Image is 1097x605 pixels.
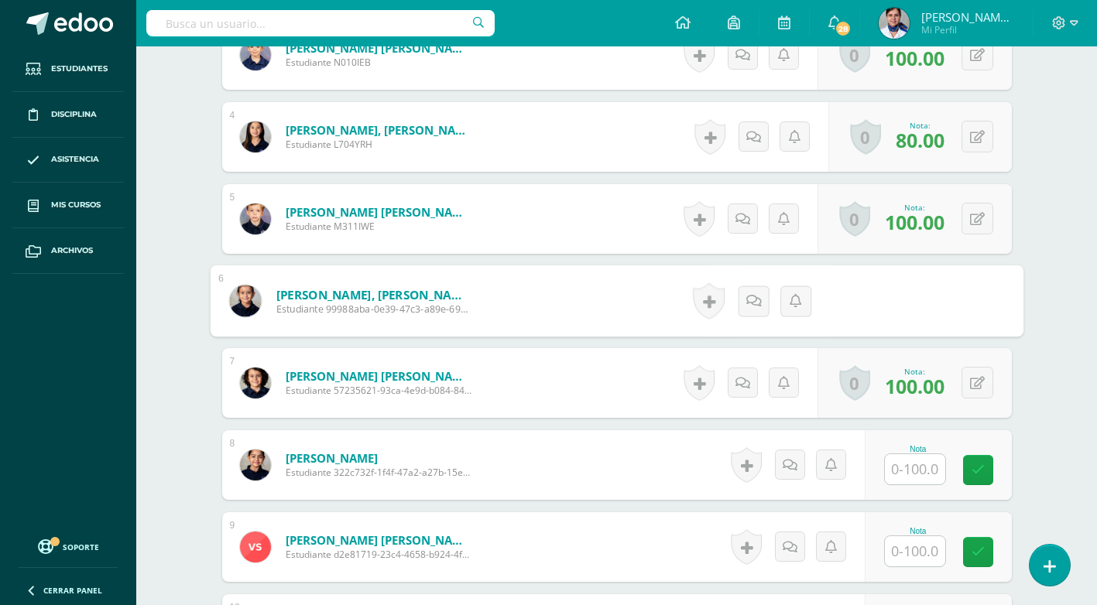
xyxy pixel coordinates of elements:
span: Estudiantes [51,63,108,75]
a: [PERSON_NAME] [PERSON_NAME] [286,532,471,548]
span: Archivos [51,244,93,257]
span: Estudiante M311IWE [286,220,471,233]
img: 154ffb4021df222a29366620f0c07b5c.png [240,39,271,70]
a: [PERSON_NAME], [PERSON_NAME] [276,286,467,302]
img: 7d335e3ee09f30ac87e034ae0a444c5e.png [240,532,271,562]
span: Asistencia [51,153,99,166]
a: Soporte [19,535,118,556]
span: Cerrar panel [43,585,102,596]
div: Nota: [885,202,944,213]
span: Soporte [63,542,99,552]
img: 6d147f9232f503aa888c01ca32f5f0fd.png [240,449,271,480]
span: Estudiante 322c732f-1f4f-47a2-a27b-15e8ee8d9b39 [286,466,471,479]
span: Mi Perfil [921,23,1014,36]
a: Asistencia [12,138,124,183]
div: Nota [884,527,952,535]
div: Nota [884,445,952,453]
span: 100.00 [885,373,944,399]
input: 0-100.0 [885,536,945,566]
a: 0 [839,365,870,401]
a: [PERSON_NAME] [PERSON_NAME] [286,204,471,220]
a: [PERSON_NAME] [286,450,471,466]
img: c36c456f406d79701d05da29915229b7.png [240,121,271,152]
a: 0 [839,37,870,73]
span: Estudiante N010IEB [286,56,471,69]
span: Mis cursos [51,199,101,211]
span: [PERSON_NAME] [PERSON_NAME] [921,9,1014,25]
a: [PERSON_NAME] [PERSON_NAME] [286,40,471,56]
div: Nota: [896,120,944,131]
a: Estudiantes [12,46,124,92]
img: cba0c8055d3b121cc5cd32902ce0586d.png [240,367,271,398]
span: 80.00 [896,127,944,153]
a: Disciplina [12,92,124,138]
span: Estudiante 99988aba-0e39-47c3-a89e-69697cf3ce71 [276,302,467,316]
a: [PERSON_NAME] [PERSON_NAME] [286,368,471,384]
img: 0f4e9ab9c19df8885bfbde419220048e.png [229,285,261,316]
a: Archivos [12,228,124,274]
a: 0 [850,119,881,155]
span: 28 [835,20,852,37]
input: 0-100.0 [885,454,945,484]
input: Busca un usuario... [146,10,495,36]
img: 1792bf0c86e4e08ac94418cc7cb908c7.png [879,8,910,39]
span: Disciplina [51,108,97,121]
span: 100.00 [885,209,944,235]
a: [PERSON_NAME], [PERSON_NAME] [286,122,471,138]
img: ddb98d64c1575bdbdb695d4713f6d1e6.png [240,203,271,234]
a: 0 [839,201,870,237]
span: 100.00 [885,45,944,71]
span: Estudiante 57235621-93ca-4e9d-b084-848ca1028b5a [286,384,471,397]
div: Nota: [885,366,944,377]
span: Estudiante L704YRH [286,138,471,151]
span: Estudiante d2e81719-23c4-4658-b924-4f73b4a7282c [286,548,471,561]
a: Mis cursos [12,183,124,228]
